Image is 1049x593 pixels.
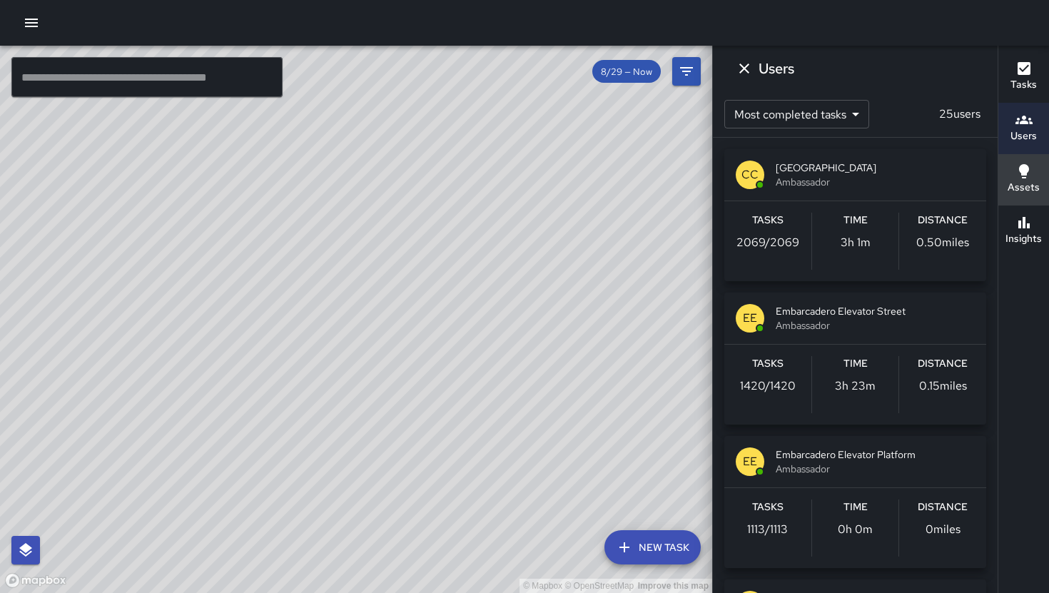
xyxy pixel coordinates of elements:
h6: Users [1010,128,1037,144]
p: 0h 0m [838,521,873,538]
span: Ambassador [776,318,975,333]
span: Ambassador [776,462,975,476]
p: EE [743,310,757,327]
h6: Time [843,213,868,228]
h6: Distance [918,213,968,228]
h6: Time [843,500,868,515]
h6: Tasks [752,213,784,228]
span: Embarcadero Elevator Street [776,304,975,318]
p: 3h 23m [835,377,876,395]
h6: Assets [1008,180,1040,196]
h6: Distance [918,356,968,372]
p: CC [741,166,759,183]
span: [GEOGRAPHIC_DATA] [776,161,975,175]
button: Assets [998,154,1049,206]
p: 1113 / 1113 [747,521,788,538]
h6: Insights [1005,231,1042,247]
p: EE [743,453,757,470]
div: Most completed tasks [724,100,869,128]
p: 3h 1m [841,234,871,251]
button: Dismiss [730,54,759,83]
h6: Users [759,57,794,80]
p: 0.15 miles [919,377,967,395]
p: 0.50 miles [916,234,969,251]
button: Tasks [998,51,1049,103]
h6: Tasks [1010,77,1037,93]
button: Users [998,103,1049,154]
h6: Tasks [752,500,784,515]
h6: Time [843,356,868,372]
span: Embarcadero Elevator Platform [776,447,975,462]
button: EEEmbarcadero Elevator StreetAmbassadorTasks1420/1420Time3h 23mDistance0.15miles [724,293,986,425]
button: New Task [604,530,701,564]
p: 0 miles [926,521,961,538]
span: 8/29 — Now [592,66,661,78]
h6: Distance [918,500,968,515]
button: EEEmbarcadero Elevator PlatformAmbassadorTasks1113/1113Time0h 0mDistance0miles [724,436,986,568]
p: 25 users [933,106,986,123]
span: Ambassador [776,175,975,189]
button: Insights [998,206,1049,257]
p: 1420 / 1420 [740,377,796,395]
p: 2069 / 2069 [736,234,799,251]
button: CC[GEOGRAPHIC_DATA]AmbassadorTasks2069/2069Time3h 1mDistance0.50miles [724,149,986,281]
h6: Tasks [752,356,784,372]
button: Filters [672,57,701,86]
